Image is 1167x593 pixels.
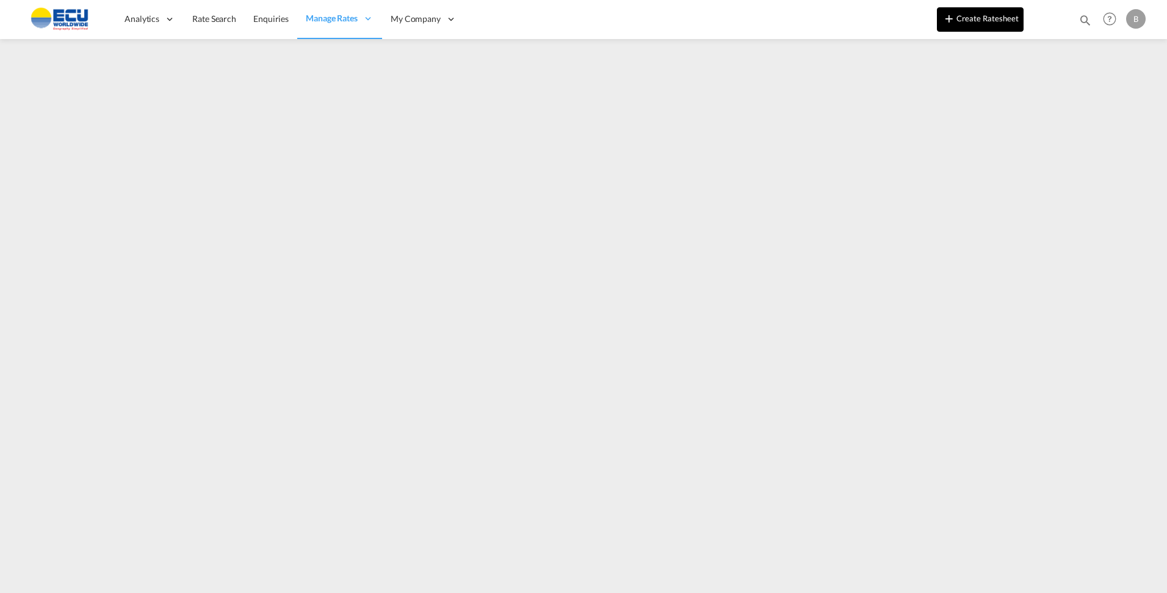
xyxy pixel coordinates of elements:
iframe: Chat [9,529,52,575]
span: My Company [391,13,441,25]
span: Help [1099,9,1120,29]
span: Enquiries [253,13,289,24]
div: Help [1099,9,1126,31]
img: 6cccb1402a9411edb762cf9624ab9cda.png [18,5,101,33]
button: icon-plus 400-fgCreate Ratesheet [937,7,1024,32]
div: B [1126,9,1146,29]
md-icon: icon-plus 400-fg [942,11,956,26]
md-icon: icon-magnify [1078,13,1092,27]
span: Rate Search [192,13,236,24]
div: icon-magnify [1078,13,1092,32]
span: Manage Rates [306,12,358,24]
span: Analytics [125,13,159,25]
